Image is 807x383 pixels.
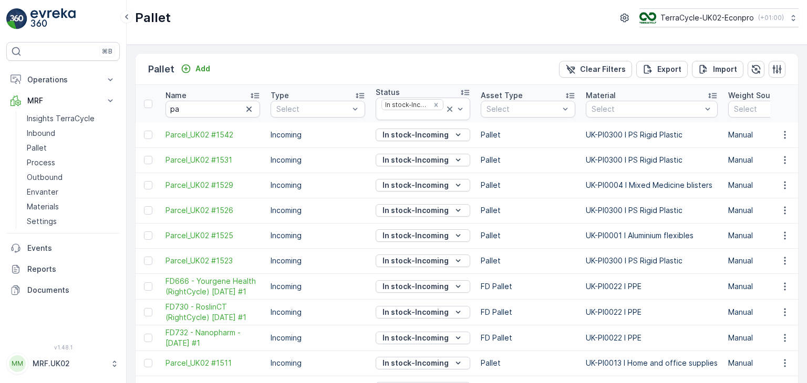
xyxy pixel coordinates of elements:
[382,256,449,266] p: In stock-Incoming
[376,357,470,369] button: In stock-Incoming
[165,101,260,118] input: Search
[23,126,120,141] a: Inbound
[660,13,754,23] p: TerraCycle-UK02-Econpro
[135,9,171,26] p: Pallet
[23,185,120,199] a: Envanter
[382,130,449,140] p: In stock-Incoming
[165,327,260,348] a: FD732 - Nanopharm - 19.08.2025 #1
[382,358,449,368] p: In stock-Incoming
[376,229,470,242] button: In stock-Incoming
[382,230,449,241] p: In stock-Incoming
[144,334,152,342] div: Toggle Row Selected
[581,273,723,299] td: UK-PI0022 I PPE
[475,350,581,376] td: Pallet
[144,308,152,316] div: Toggle Row Selected
[475,273,581,299] td: FD Pallet
[144,206,152,215] div: Toggle Row Selected
[165,155,260,165] a: Parcel_UK02 #1531
[148,62,174,77] p: Pallet
[581,299,723,325] td: UK-PI0022 I PPE
[165,302,260,323] span: FD730 - RoslinCT (RightCycle) [DATE] #1
[144,181,152,189] div: Toggle Row Selected
[581,198,723,223] td: UK-PI0300 I PS Rigid Plastic
[265,350,370,376] td: Incoming
[265,173,370,198] td: Incoming
[23,141,120,155] a: Pallet
[23,199,120,214] a: Materials
[581,248,723,273] td: UK-PI0300 I PS Rigid Plastic
[581,325,723,350] td: UK-PI0022 I PPE
[758,14,784,22] p: ( +01:00 )
[376,129,470,141] button: In stock-Incoming
[265,223,370,248] td: Incoming
[376,204,470,217] button: In stock-Incoming
[265,248,370,273] td: Incoming
[23,111,120,126] a: Insights TerraCycle
[734,104,806,114] p: Select
[165,205,260,216] a: Parcel_UK02 #1526
[102,47,112,56] p: ⌘B
[165,180,260,190] a: Parcel_UK02 #1529
[27,128,55,139] p: Inbound
[33,358,105,369] p: MRF.UK02
[475,325,581,350] td: FD Pallet
[559,61,632,78] button: Clear Filters
[6,8,27,29] img: logo
[376,87,400,98] p: Status
[265,325,370,350] td: Incoming
[475,147,581,173] td: Pallet
[165,230,260,241] a: Parcel_UK02 #1525
[27,243,116,253] p: Events
[165,256,260,266] a: Parcel_UK02 #1523
[376,154,470,166] button: In stock-Incoming
[27,75,99,85] p: Operations
[592,104,701,114] p: Select
[657,64,681,75] p: Export
[382,307,449,317] p: In stock-Incoming
[376,280,470,293] button: In stock-Incoming
[6,69,120,90] button: Operations
[27,201,59,212] p: Materials
[6,353,120,375] button: MMMRF.UK02
[636,61,688,78] button: Export
[165,90,187,101] p: Name
[487,104,559,114] p: Select
[6,280,120,301] a: Documents
[6,90,120,111] button: MRF
[144,231,152,240] div: Toggle Row Selected
[581,223,723,248] td: UK-PI0001 I Aluminium flexibles
[23,214,120,229] a: Settings
[586,90,616,101] p: Material
[265,273,370,299] td: Incoming
[144,359,152,367] div: Toggle Row Selected
[376,179,470,191] button: In stock-Incoming
[177,62,214,75] button: Add
[581,173,723,198] td: UK-PI0004 I Mixed Medicine blisters
[382,180,449,190] p: In stock-Incoming
[165,276,260,297] span: FD666 - Yourgene Health (RightCycle) [DATE] #1
[382,205,449,216] p: In stock-Incoming
[144,282,152,291] div: Toggle Row Selected
[376,306,470,318] button: In stock-Incoming
[30,8,76,29] img: logo_light-DOdMpM7g.png
[23,155,120,170] a: Process
[481,90,523,101] p: Asset Type
[639,12,656,24] img: terracycle_logo_wKaHoWT.png
[9,355,26,372] div: MM
[580,64,626,75] p: Clear Filters
[165,276,260,297] a: FD666 - Yourgene Health (RightCycle) 21.08.2025 #1
[713,64,737,75] p: Import
[165,358,260,368] a: Parcel_UK02 #1511
[376,332,470,344] button: In stock-Incoming
[276,104,349,114] p: Select
[382,333,449,343] p: In stock-Incoming
[144,131,152,139] div: Toggle Row Selected
[27,285,116,295] p: Documents
[27,172,63,183] p: Outbound
[265,122,370,147] td: Incoming
[728,90,782,101] p: Weight Source
[271,90,289,101] p: Type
